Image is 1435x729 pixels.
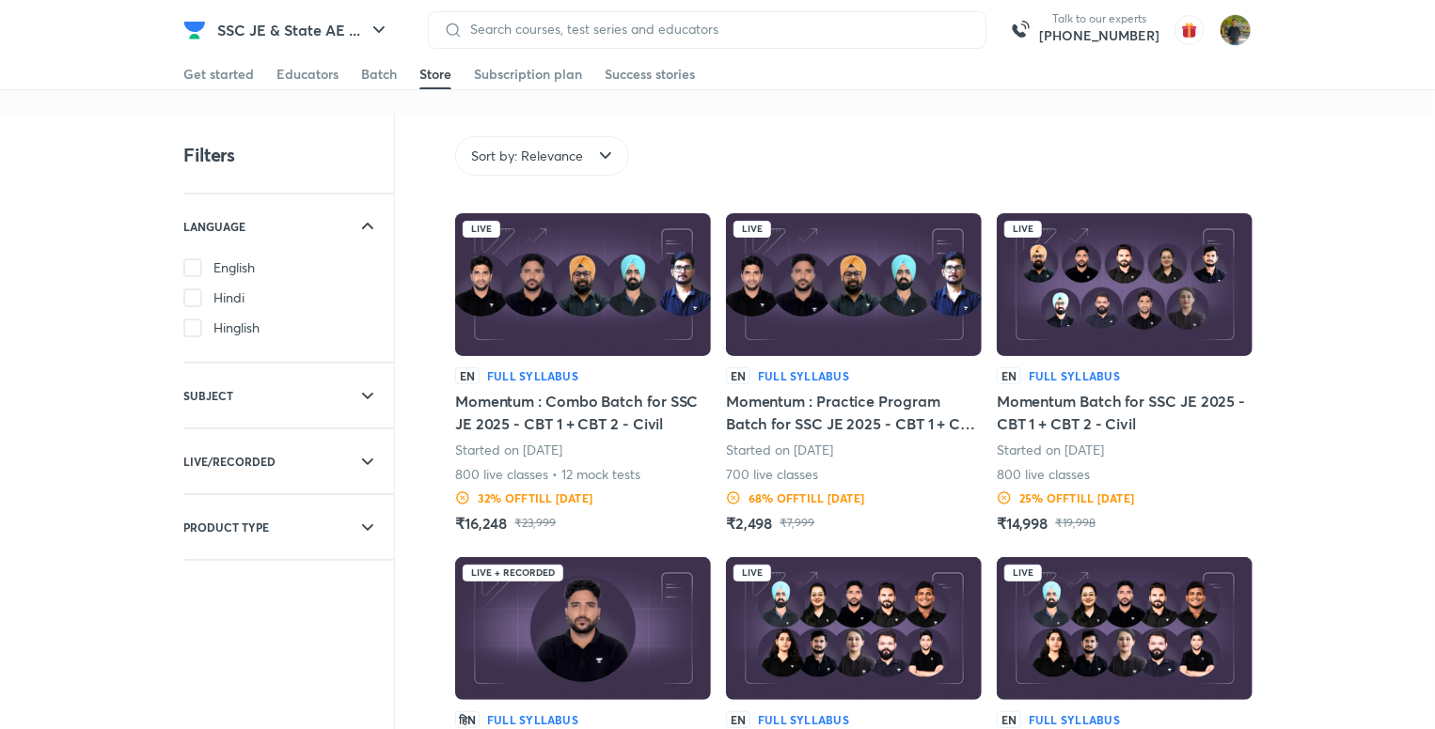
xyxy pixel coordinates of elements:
[1029,367,1120,384] h6: Full Syllabus
[463,22,970,37] input: Search courses, test series and educators
[1039,26,1159,45] a: [PHONE_NUMBER]
[726,490,741,505] img: Discount Logo
[1029,711,1120,728] h6: Full Syllabus
[726,465,819,484] p: 700 live classes
[213,318,260,337] span: Hinglish
[183,143,235,167] h4: Filters
[478,489,592,506] h6: 32 % OFF till [DATE]
[276,65,339,84] div: Educators
[455,557,711,700] img: Batch Thumbnail
[474,65,582,84] div: Subscription plan
[1175,15,1205,45] img: avatar
[726,367,750,384] p: EN
[213,288,244,307] span: Hindi
[183,19,206,41] img: Company Logo
[455,465,641,484] p: 800 live classes • 12 mock tests
[997,390,1253,435] h5: Momentum Batch for SSC JE 2025 - CBT 1 + CBT 2 - Civil
[1220,14,1252,46] img: shubham rawat
[997,512,1048,535] h5: ₹14,998
[183,65,254,84] div: Get started
[419,59,451,89] a: Store
[1004,565,1042,582] div: Live
[183,452,276,471] h6: LIVE/RECORDED
[605,59,695,89] a: Success stories
[471,147,583,165] span: Sort by: Relevance
[455,711,480,728] p: हिN
[455,441,562,459] p: Started on [DATE]
[463,221,500,238] div: Live
[726,441,833,459] p: Started on [DATE]
[726,557,982,700] img: Batch Thumbnail
[605,65,695,84] div: Success stories
[781,516,815,531] p: ₹7,999
[997,557,1253,700] img: Batch Thumbnail
[276,59,339,89] a: Educators
[726,390,982,435] h5: Momentum : Practice Program Batch for SSC JE 2025 - CBT 1 + CBT 2 - Civil
[1055,516,1096,531] p: ₹19,998
[361,65,397,84] div: Batch
[997,465,1091,484] p: 800 live classes
[183,59,254,89] a: Get started
[206,11,402,49] button: SSC JE & State AE ...
[183,518,269,536] h6: PRODUCT TYPE
[455,213,711,356] img: Batch Thumbnail
[183,386,233,405] h6: SUBJECT
[183,217,245,236] h6: LANGUAGE
[758,367,849,384] h6: Full Syllabus
[733,565,771,582] div: Live
[758,711,849,728] h6: Full Syllabus
[726,213,982,356] img: Batch Thumbnail
[514,516,556,531] p: ₹23,999
[997,490,1012,505] img: Discount Logo
[997,711,1021,728] p: EN
[1004,221,1042,238] div: Live
[1019,489,1134,506] h6: 25 % OFF till [DATE]
[487,367,578,384] h6: Full Syllabus
[1039,11,1159,26] p: Talk to our experts
[455,367,480,384] p: EN
[361,59,397,89] a: Batch
[213,258,255,277] span: English
[726,512,773,535] h5: ₹2,498
[463,565,563,582] div: Live + Recorded
[749,489,864,506] h6: 68 % OFF till [DATE]
[455,490,470,505] img: Discount Logo
[1001,11,1039,49] img: call-us
[474,59,582,89] a: Subscription plan
[487,711,578,728] h6: Full Syllabus
[733,221,771,238] div: Live
[997,367,1021,384] p: EN
[997,441,1104,459] p: Started on [DATE]
[726,711,750,728] p: EN
[455,390,711,435] h5: Momentum : Combo Batch for SSC JE 2025 - CBT 1 + CBT 2 - Civil
[997,213,1253,356] img: Batch Thumbnail
[419,65,451,84] div: Store
[455,512,507,535] h5: ₹16,248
